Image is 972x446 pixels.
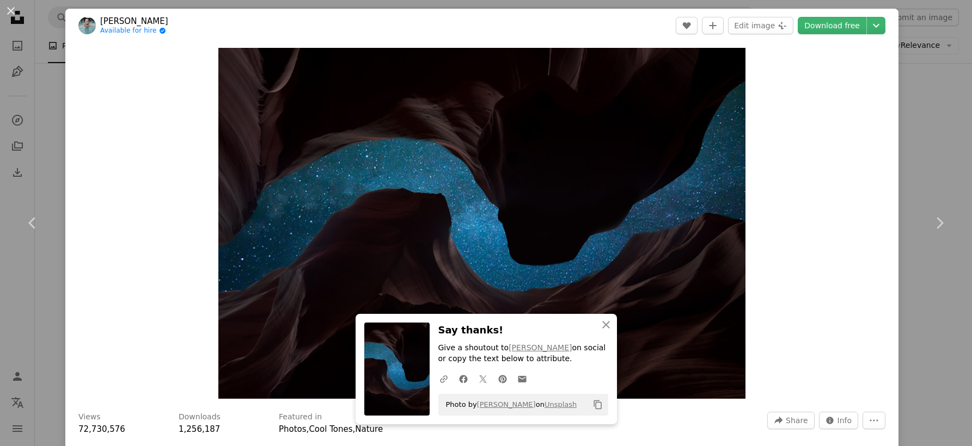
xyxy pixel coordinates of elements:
a: Download free [798,17,866,34]
button: Edit image [728,17,793,34]
a: Share on Pinterest [493,368,512,389]
a: Available for hire [100,27,168,35]
button: Zoom in on this image [218,48,745,399]
a: [PERSON_NAME] [100,16,168,27]
button: Stats about this image [819,412,859,429]
button: Like [676,17,698,34]
span: 72,730,576 [78,424,125,434]
button: Share this image [767,412,814,429]
button: Copy to clipboard [589,395,607,414]
a: Share on Twitter [473,368,493,389]
button: Add to Collection [702,17,724,34]
a: Share over email [512,368,532,389]
a: Photos [279,424,307,434]
a: Share on Facebook [454,368,473,389]
a: Unsplash [545,400,577,408]
h3: Featured in [279,412,322,423]
a: Next [907,171,972,275]
a: [PERSON_NAME] [509,343,572,352]
h3: Say thanks! [438,323,608,338]
img: blue starry night [218,48,745,399]
span: Info [837,412,852,429]
button: Choose download size [867,17,885,34]
h3: Downloads [179,412,221,423]
a: [PERSON_NAME] [477,400,536,408]
span: 1,256,187 [179,424,220,434]
button: More Actions [863,412,885,429]
span: Photo by on [441,396,577,413]
a: Nature [355,424,383,434]
p: Give a shoutout to on social or copy the text below to attribute. [438,343,608,364]
span: , [353,424,356,434]
img: Go to Mark Basarab's profile [78,17,96,34]
span: Share [786,412,808,429]
span: , [307,424,309,434]
h3: Views [78,412,101,423]
a: Cool Tones [309,424,352,434]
